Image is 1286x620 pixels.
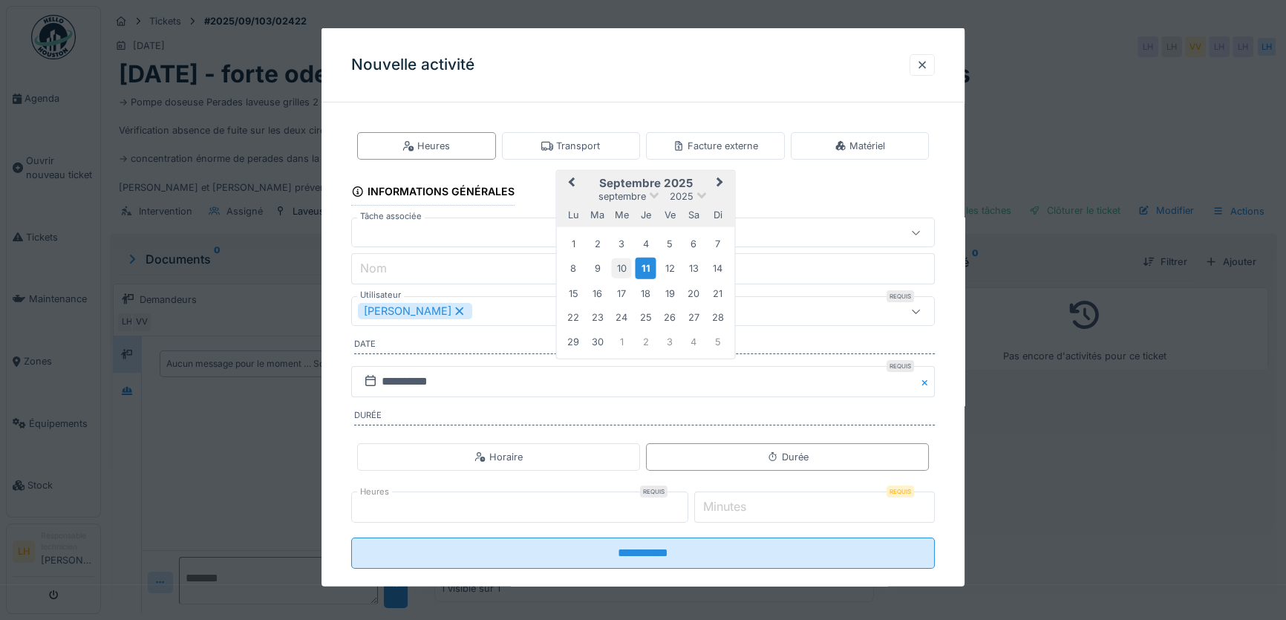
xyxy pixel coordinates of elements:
span: 2025 [669,190,693,201]
button: Previous Month [558,172,581,195]
span: septembre [598,190,645,201]
div: Requis [640,486,668,497]
button: Next Month [710,172,734,195]
div: samedi [684,204,704,224]
div: Choose dimanche 28 septembre 2025 [708,307,728,327]
div: Choose mardi 16 septembre 2025 [587,283,607,303]
div: Transport [541,139,600,153]
div: Choose mardi 30 septembre 2025 [587,331,607,351]
div: Durée [767,449,809,463]
div: Choose vendredi 5 septembre 2025 [659,233,679,253]
div: jeudi [636,204,656,224]
div: Choose vendredi 19 septembre 2025 [659,283,679,303]
div: Choose jeudi 25 septembre 2025 [636,307,656,327]
div: Choose jeudi 18 septembre 2025 [636,283,656,303]
div: Choose lundi 8 septembre 2025 [563,258,583,278]
div: Choose vendredi 3 octobre 2025 [659,331,679,351]
label: Minutes [700,497,749,515]
div: Choose jeudi 11 septembre 2025 [636,257,656,278]
div: Choose vendredi 12 septembre 2025 [659,258,679,278]
div: Horaire [474,449,523,463]
div: Month septembre, 2025 [561,231,730,353]
div: Requis [887,290,914,302]
div: Choose samedi 6 septembre 2025 [684,233,704,253]
div: Choose lundi 1 septembre 2025 [563,233,583,253]
div: Choose mercredi 3 septembre 2025 [611,233,631,253]
div: Choose mercredi 24 septembre 2025 [611,307,631,327]
div: Choose lundi 22 septembre 2025 [563,307,583,327]
div: Choose mardi 23 septembre 2025 [587,307,607,327]
div: Choose mardi 9 septembre 2025 [587,258,607,278]
div: Choose dimanche 7 septembre 2025 [708,233,728,253]
div: Choose samedi 4 octobre 2025 [684,331,704,351]
div: Choose samedi 27 septembre 2025 [684,307,704,327]
div: Choose lundi 15 septembre 2025 [563,283,583,303]
div: Choose dimanche 5 octobre 2025 [708,331,728,351]
label: Durée [354,409,935,425]
h2: septembre 2025 [556,176,734,189]
label: Heures [357,486,392,498]
h3: Nouvelle activité [351,56,474,74]
div: dimanche [708,204,728,224]
div: lundi [563,204,583,224]
label: Utilisateur [357,289,404,301]
div: Choose dimanche 14 septembre 2025 [708,258,728,278]
div: mardi [587,204,607,224]
div: Choose mardi 2 septembre 2025 [587,233,607,253]
button: Close [918,366,935,397]
div: Informations générales [351,180,515,206]
div: Choose vendredi 26 septembre 2025 [659,307,679,327]
div: Choose jeudi 4 septembre 2025 [636,233,656,253]
div: Choose samedi 13 septembre 2025 [684,258,704,278]
div: Choose dimanche 21 septembre 2025 [708,283,728,303]
div: Choose samedi 20 septembre 2025 [684,283,704,303]
div: Choose jeudi 2 octobre 2025 [636,331,656,351]
div: mercredi [611,204,631,224]
div: Requis [887,486,914,497]
div: Choose lundi 29 septembre 2025 [563,331,583,351]
div: Matériel [835,139,885,153]
label: Nom [357,259,390,277]
div: Requis [887,360,914,372]
div: Facture externe [673,139,758,153]
label: Tâche associée [357,210,425,223]
div: vendredi [659,204,679,224]
div: Heures [402,139,450,153]
div: Choose mercredi 10 septembre 2025 [611,258,631,278]
div: Choose mercredi 17 septembre 2025 [611,283,631,303]
label: Date [354,338,935,354]
div: [PERSON_NAME] [358,303,472,319]
div: Choose mercredi 1 octobre 2025 [611,331,631,351]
